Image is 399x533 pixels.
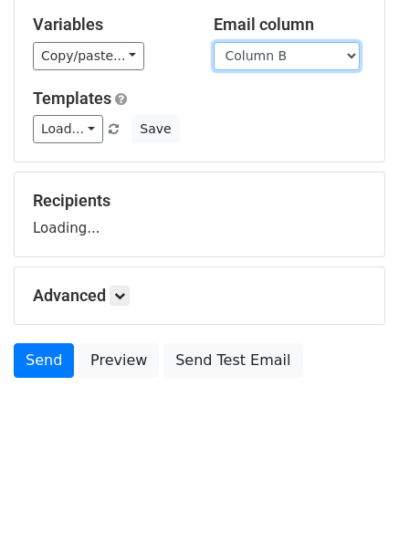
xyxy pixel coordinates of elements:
[33,191,366,238] div: Loading...
[79,343,159,378] a: Preview
[308,445,399,533] iframe: Chat Widget
[131,115,179,143] button: Save
[33,115,103,143] a: Load...
[33,42,144,70] a: Copy/paste...
[163,343,302,378] a: Send Test Email
[33,191,366,211] h5: Recipients
[33,15,186,35] h5: Variables
[14,343,74,378] a: Send
[214,15,367,35] h5: Email column
[33,286,366,306] h5: Advanced
[33,89,111,108] a: Templates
